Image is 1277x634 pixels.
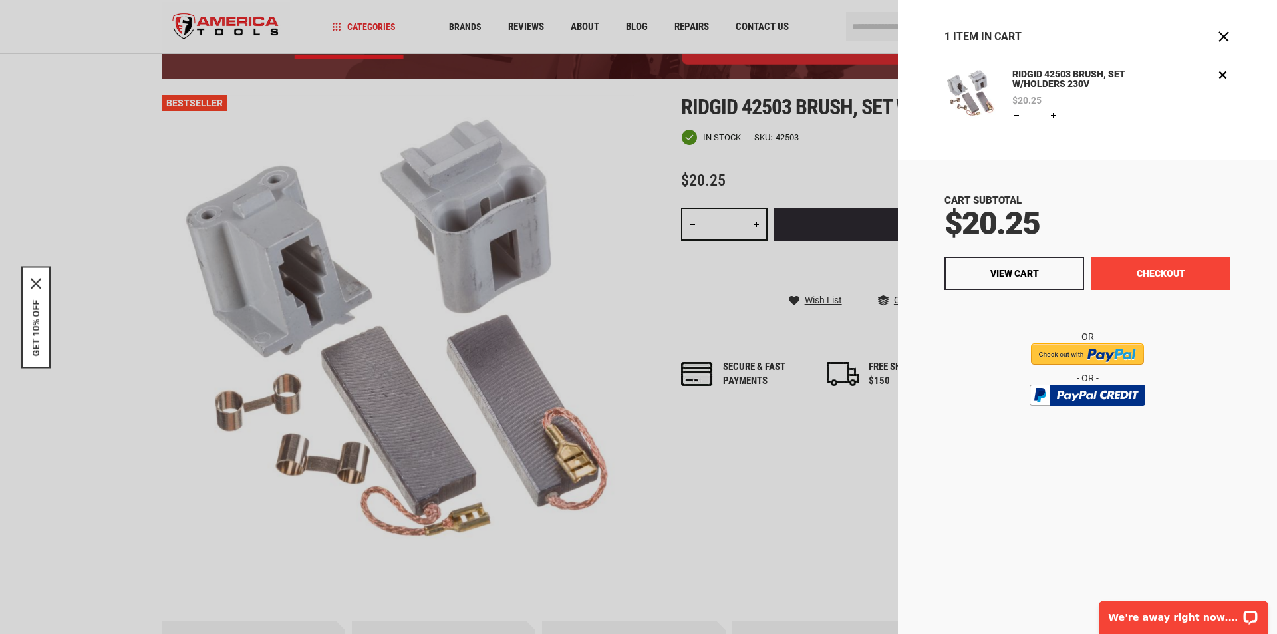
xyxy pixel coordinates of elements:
[944,204,1040,242] span: $20.25
[953,30,1022,43] span: Item in Cart
[31,278,41,289] svg: close icon
[1090,592,1277,634] iframe: LiveChat chat widget
[944,30,950,43] span: 1
[1009,67,1162,92] a: RIDGID 42503 BRUSH, SET W/HOLDERS 230V
[1217,30,1230,43] button: Close
[31,299,41,356] button: GET 10% OFF
[944,67,996,119] img: RIDGID 42503 BRUSH, SET W/HOLDERS 230V
[1038,409,1137,424] img: btn_bml_text.png
[990,268,1039,279] span: View Cart
[1012,96,1042,105] span: $20.25
[31,278,41,289] button: Close
[1091,257,1230,290] button: Checkout
[944,257,1084,290] a: View Cart
[944,67,996,124] a: RIDGID 42503 BRUSH, SET W/HOLDERS 230V
[944,194,1022,206] span: Cart Subtotal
